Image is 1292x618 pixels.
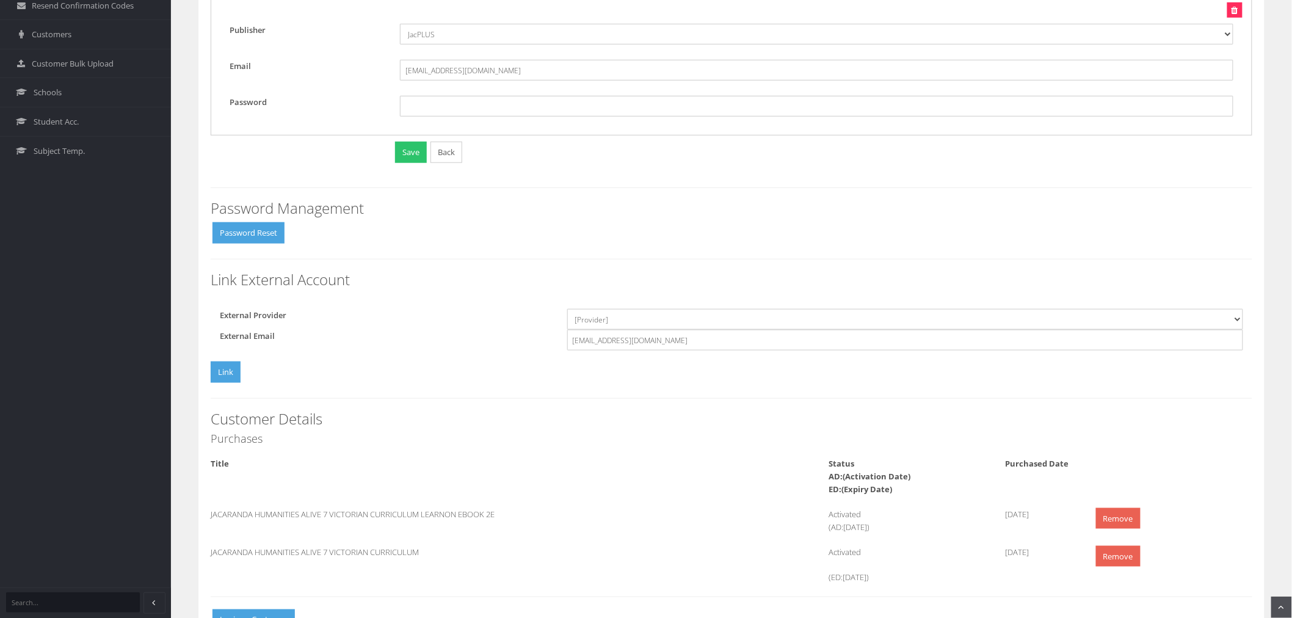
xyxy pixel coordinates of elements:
h3: Customer Details [211,411,1252,427]
span: Customer Bulk Upload [32,58,114,70]
a: Back [430,142,462,163]
input: Search... [6,592,140,613]
label: External Email [211,330,558,343]
h4: Purchases [211,433,1252,445]
button: Save [395,142,427,163]
span: Schools [34,87,62,98]
label: External Provider [211,309,558,322]
div: Status AD:(Activation Date) ED:(Expiry Date) [820,457,996,496]
a: Remove [1096,546,1141,567]
button: Password Reset [212,222,285,244]
a: Remove [1096,508,1141,529]
div: Title [201,457,643,470]
span: Student Acc. [34,116,79,128]
div: JACARANDA HUMANITIES ALIVE 7 VICTORIAN CURRICULUM LEARNON EBOOK 2E [201,508,643,521]
div: Activated (ED:[DATE]) [820,546,996,584]
div: Activated (AD:[DATE]) [820,508,996,534]
span: Customers [32,29,71,40]
div: [DATE] [996,508,1085,521]
button: Link [211,362,241,383]
label: Publisher [220,24,391,37]
label: Email [220,60,391,73]
h3: Password Management [211,200,1252,216]
label: Password [220,96,391,109]
h3: Link External Account [211,272,1252,288]
div: JACARANDA HUMANITIES ALIVE 7 VICTORIAN CURRICULUM [201,546,643,559]
div: Purchased Date [996,457,1085,470]
div: [DATE] [996,546,1085,559]
span: Subject Temp. [34,145,85,157]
